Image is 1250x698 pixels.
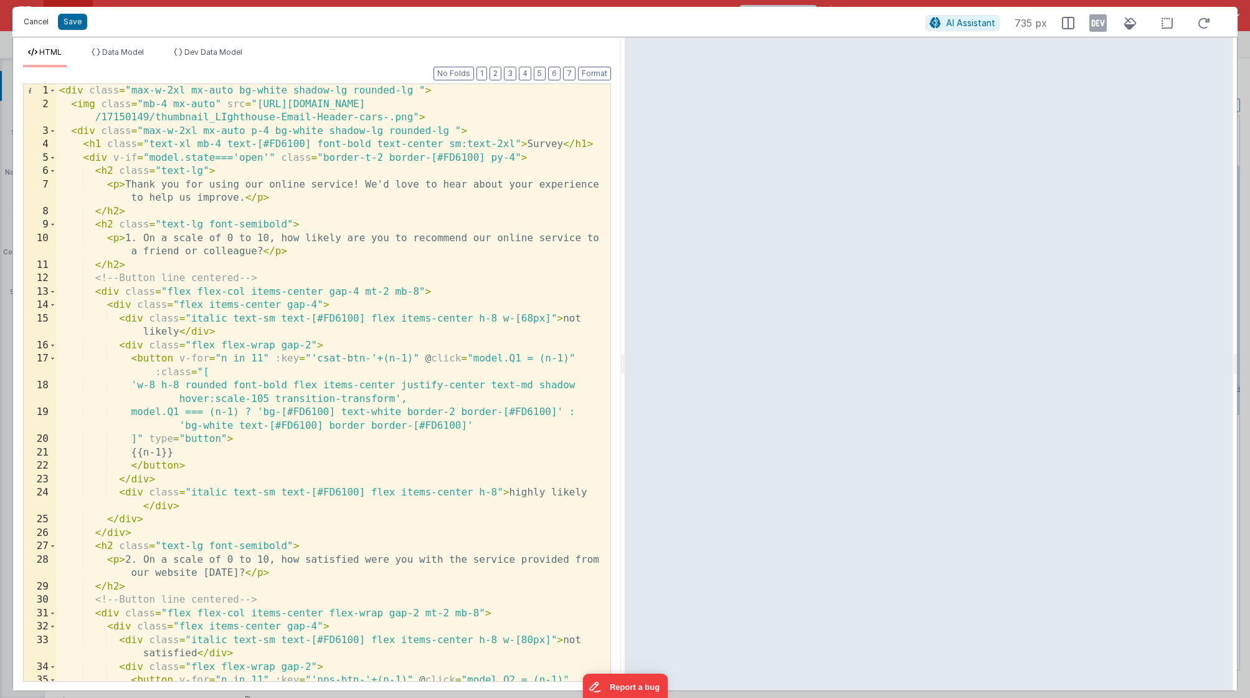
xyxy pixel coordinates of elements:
span: HTML [39,47,62,57]
div: 18 [24,379,57,406]
div: 33 [24,634,57,661]
div: 2 [24,98,57,125]
div: 3 [24,125,57,138]
div: 27 [24,540,57,553]
div: 12 [24,272,57,285]
button: 3 [504,67,516,80]
div: 25 [24,513,57,527]
span: Data Model [102,47,144,57]
button: 7 [563,67,575,80]
div: 8 [24,205,57,219]
button: Format [578,67,611,80]
div: 24 [24,486,57,513]
div: 14 [24,299,57,312]
div: 22 [24,459,57,473]
button: No Folds [433,67,474,80]
button: 6 [548,67,561,80]
div: 30 [24,593,57,607]
div: 9 [24,218,57,232]
div: 20 [24,433,57,446]
div: 19 [24,406,57,433]
div: 29 [24,580,57,594]
div: 4 [24,138,57,151]
button: 4 [519,67,531,80]
div: 31 [24,607,57,621]
div: 7 [24,178,57,205]
button: 2 [490,67,501,80]
div: 13 [24,285,57,299]
button: 1 [476,67,487,80]
div: 28 [24,553,57,580]
button: Cancel [17,13,55,31]
div: 21 [24,446,57,460]
button: AI Assistant [926,15,1000,31]
div: 34 [24,661,57,674]
div: 23 [24,473,57,487]
button: 5 [534,67,546,80]
div: 11 [24,259,57,272]
div: 15 [24,312,57,339]
button: Save [58,14,87,30]
div: 5 [24,151,57,165]
div: 16 [24,339,57,353]
span: 735 px [1015,16,1047,31]
div: 6 [24,165,57,178]
div: 1 [24,84,57,98]
div: 17 [24,352,57,379]
span: Dev Data Model [184,47,242,57]
div: 26 [24,527,57,540]
span: AI Assistant [946,17,995,28]
div: 10 [24,232,57,259]
div: 32 [24,620,57,634]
